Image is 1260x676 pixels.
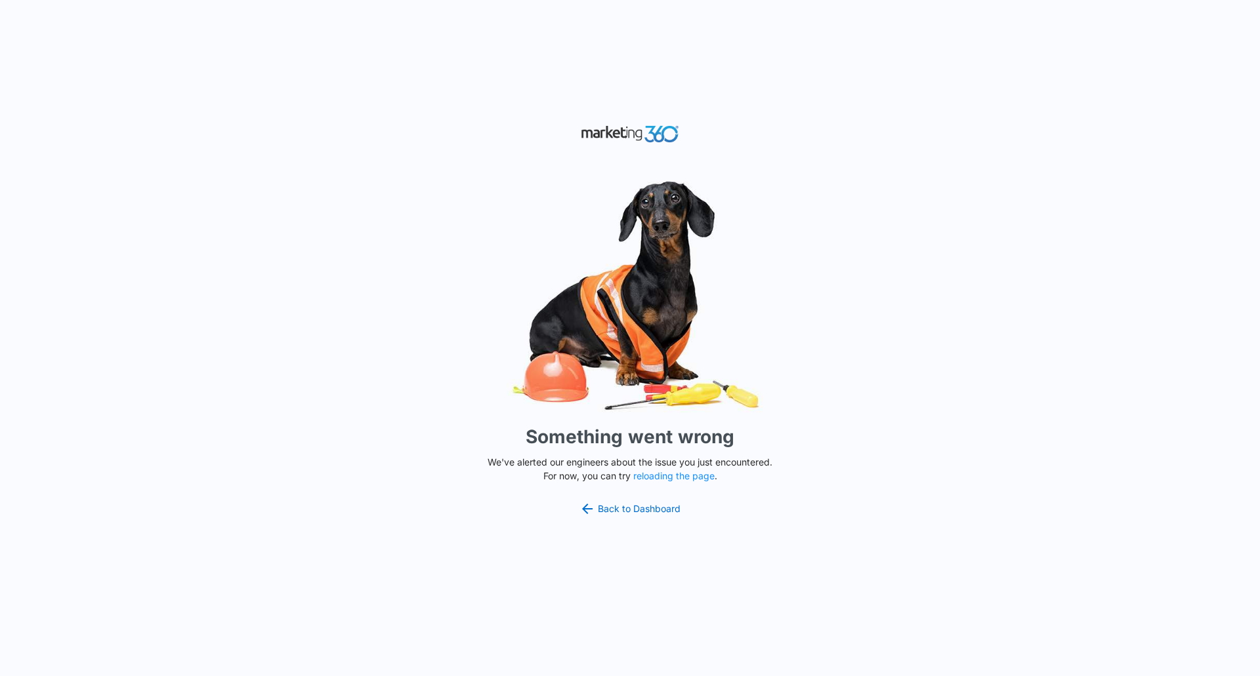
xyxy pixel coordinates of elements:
[433,173,827,418] img: Sad Dog
[633,471,715,481] button: reloading the page
[482,455,778,483] p: We've alerted our engineers about the issue you just encountered. For now, you can try .
[581,123,679,146] img: Marketing 360 Logo
[579,501,681,517] a: Back to Dashboard
[526,423,734,450] h1: Something went wrong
